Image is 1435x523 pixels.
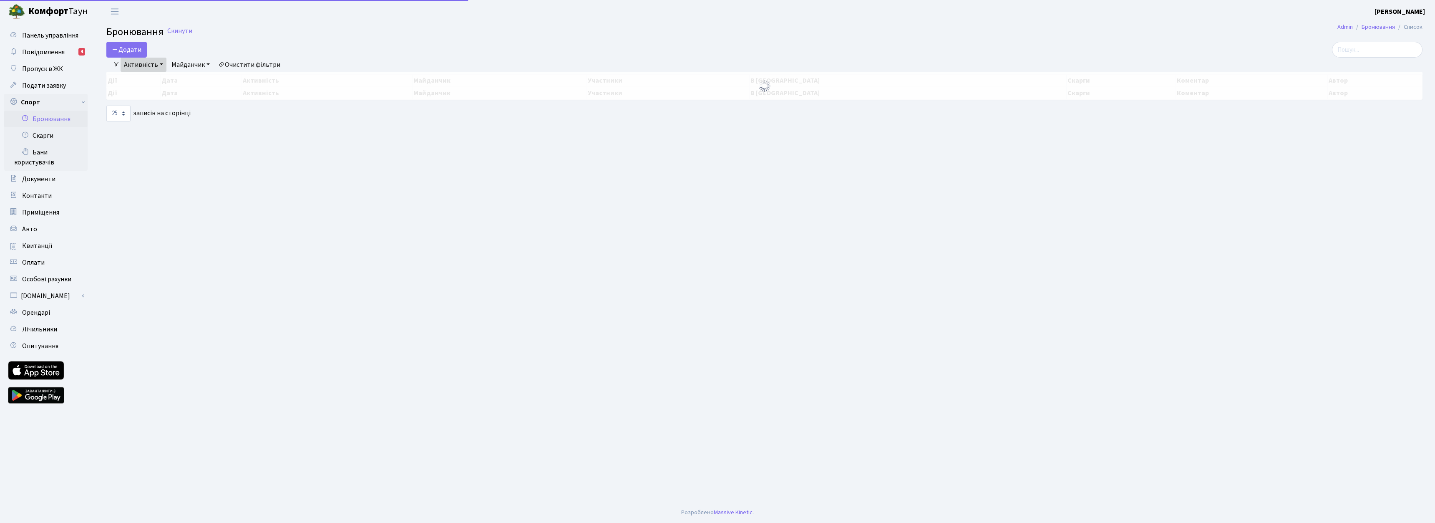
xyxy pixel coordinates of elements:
[4,27,88,44] a: Панель управління
[714,508,753,517] a: Massive Kinetic
[4,254,88,271] a: Оплати
[4,127,88,144] a: Скарги
[106,42,147,58] button: Додати
[22,308,50,317] span: Орендарі
[28,5,88,19] span: Таун
[28,5,68,18] b: Комфорт
[22,275,71,284] span: Особові рахунки
[4,77,88,94] a: Подати заявку
[1337,23,1353,31] a: Admin
[215,58,284,72] a: Очистити фільтри
[681,508,754,517] div: Розроблено .
[22,81,66,90] span: Подати заявку
[4,111,88,127] a: Бронювання
[4,94,88,111] a: Спорт
[1375,7,1425,16] b: [PERSON_NAME]
[104,5,125,18] button: Переключити навігацію
[22,191,52,200] span: Контакти
[4,237,88,254] a: Квитанції
[168,58,213,72] a: Майданчик
[758,79,771,93] img: Обробка...
[22,341,58,351] span: Опитування
[22,48,65,57] span: Повідомлення
[1375,7,1425,17] a: [PERSON_NAME]
[106,106,191,121] label: записів на сторінці
[4,304,88,321] a: Орендарі
[1332,42,1422,58] input: Пошук...
[4,61,88,77] a: Пропуск в ЖК
[78,48,85,56] div: 4
[106,25,164,39] span: Бронювання
[121,58,166,72] a: Активність
[22,64,63,73] span: Пропуск в ЖК
[4,288,88,304] a: [DOMAIN_NAME]
[4,338,88,354] a: Опитування
[22,241,53,250] span: Квитанції
[22,174,55,184] span: Документи
[22,325,57,334] span: Лічильники
[22,208,59,217] span: Приміщення
[4,144,88,171] a: Бани користувачів
[4,187,88,204] a: Контакти
[1325,18,1435,36] nav: breadcrumb
[8,3,25,20] img: logo.png
[4,221,88,237] a: Авто
[4,44,88,61] a: Повідомлення4
[4,171,88,187] a: Документи
[1395,23,1422,32] li: Список
[4,271,88,288] a: Особові рахунки
[22,31,78,40] span: Панель управління
[106,106,131,121] select: записів на сторінці
[22,225,37,234] span: Авто
[167,27,192,35] a: Скинути
[1362,23,1395,31] a: Бронювання
[4,321,88,338] a: Лічильники
[4,204,88,221] a: Приміщення
[22,258,45,267] span: Оплати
